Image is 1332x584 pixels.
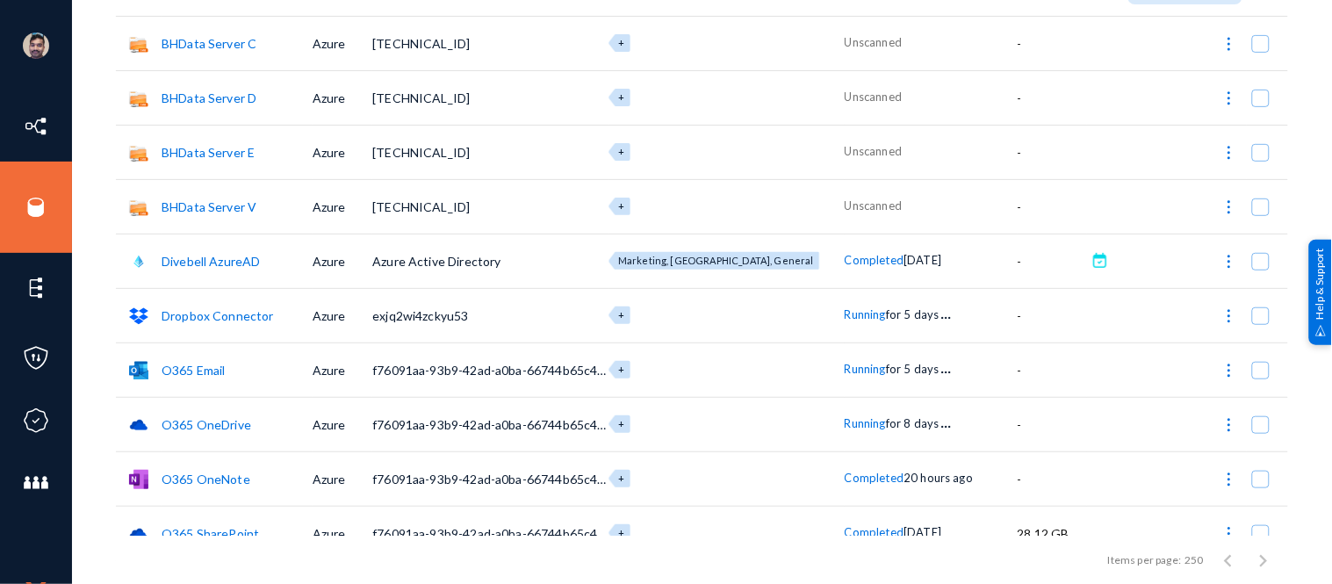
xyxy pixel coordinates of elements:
span: f76091aa-93b9-42ad-a0ba-66744b65c468 [372,417,612,432]
td: Azure [313,179,373,234]
span: [TECHNICAL_ID] [372,199,470,214]
span: . [945,356,948,377]
a: O365 OneDrive [162,417,251,432]
img: o365mail.svg [129,361,148,380]
a: Divebell AzureAD [162,254,261,269]
span: + [618,146,624,157]
td: Azure [313,70,373,125]
td: Azure [313,288,373,342]
span: Completed [845,471,904,485]
td: Azure [313,397,373,451]
span: exjq2wi4zckyu53 [372,308,468,323]
span: Completed [845,525,904,539]
img: smb.png [129,34,148,54]
span: + [618,309,624,321]
td: Azure [313,16,373,70]
td: - [1018,451,1088,506]
div: Help & Support [1309,239,1332,344]
span: . [941,301,945,322]
td: Azure [313,342,373,397]
img: onedrive.png [129,415,148,435]
td: Azure [313,234,373,288]
span: + [618,472,624,484]
span: for 5 days [886,362,940,376]
span: f76091aa-93b9-42ad-a0ba-66744b65c468 [372,363,612,378]
td: - [1018,179,1088,234]
span: f76091aa-93b9-42ad-a0ba-66744b65c468 [372,472,612,487]
td: - [1018,397,1088,451]
img: icon-more.svg [1220,144,1238,162]
span: . [945,301,948,322]
img: icon-compliance.svg [23,407,49,434]
span: . [948,410,952,431]
img: smb.png [129,143,148,162]
span: Unscanned [845,144,902,158]
td: 28.12 GB [1018,506,1088,560]
span: for 5 days [886,307,940,321]
span: Running [845,362,886,376]
span: + [618,200,624,212]
a: Dropbox Connector [162,308,274,323]
td: - [1018,288,1088,342]
button: Next page [1246,542,1281,577]
td: - [1018,70,1088,125]
span: . [945,410,948,431]
span: Completed [845,253,904,267]
img: azuread.png [129,252,148,271]
img: smb.png [129,198,148,217]
span: [TECHNICAL_ID] [372,145,470,160]
td: Azure [313,451,373,506]
a: BHData Server C [162,36,256,51]
img: onenote.png [129,470,148,489]
span: . [948,301,952,322]
button: Previous page [1211,542,1246,577]
span: for 8 days [886,416,940,430]
img: icon-policies.svg [23,345,49,371]
img: icon-more.svg [1220,198,1238,216]
span: + [618,527,624,538]
span: [DATE] [904,525,941,539]
div: Items per page: [1108,552,1181,567]
td: Azure [313,125,373,179]
img: help_support.svg [1315,325,1327,336]
img: icon-members.svg [23,470,49,496]
span: Unscanned [845,35,902,49]
a: BHData Server V [162,199,256,214]
img: icon-elements.svg [23,275,49,301]
td: - [1018,16,1088,70]
img: icon-more.svg [1220,90,1238,107]
span: . [941,410,945,431]
span: . [948,356,952,377]
span: . [941,356,945,377]
img: icon-inventory.svg [23,113,49,140]
img: icon-more.svg [1220,525,1238,543]
img: icon-more.svg [1220,416,1238,434]
img: icon-more.svg [1220,35,1238,53]
a: O365 SharePoint [162,526,259,541]
span: [DATE] [904,253,941,267]
span: + [618,364,624,375]
span: Running [845,416,886,430]
span: Unscanned [845,90,902,104]
img: icon-more.svg [1220,307,1238,325]
span: Running [845,307,886,321]
span: Unscanned [845,198,902,213]
img: onedrive.png [129,524,148,544]
span: 20 hours ago [904,471,973,485]
img: ACg8ocK1ZkZ6gbMmCU1AeqPIsBvrTWeY1xNXvgxNjkUXxjcqAiPEIvU=s96-c [23,32,49,59]
span: + [618,91,624,103]
img: icon-more.svg [1220,362,1238,379]
span: Azure Active Directory [372,254,501,269]
td: Azure [313,506,373,560]
span: + [618,37,624,48]
a: O365 OneNote [162,472,250,487]
span: f76091aa-93b9-42ad-a0ba-66744b65c468 [372,526,612,541]
img: dropbox.svg [129,306,148,326]
span: + [618,418,624,429]
td: - [1018,125,1088,179]
img: icon-sources.svg [23,194,49,220]
a: BHData Server E [162,145,255,160]
a: BHData Server D [162,90,256,105]
span: [TECHNICAL_ID] [372,36,470,51]
img: smb.png [129,89,148,108]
